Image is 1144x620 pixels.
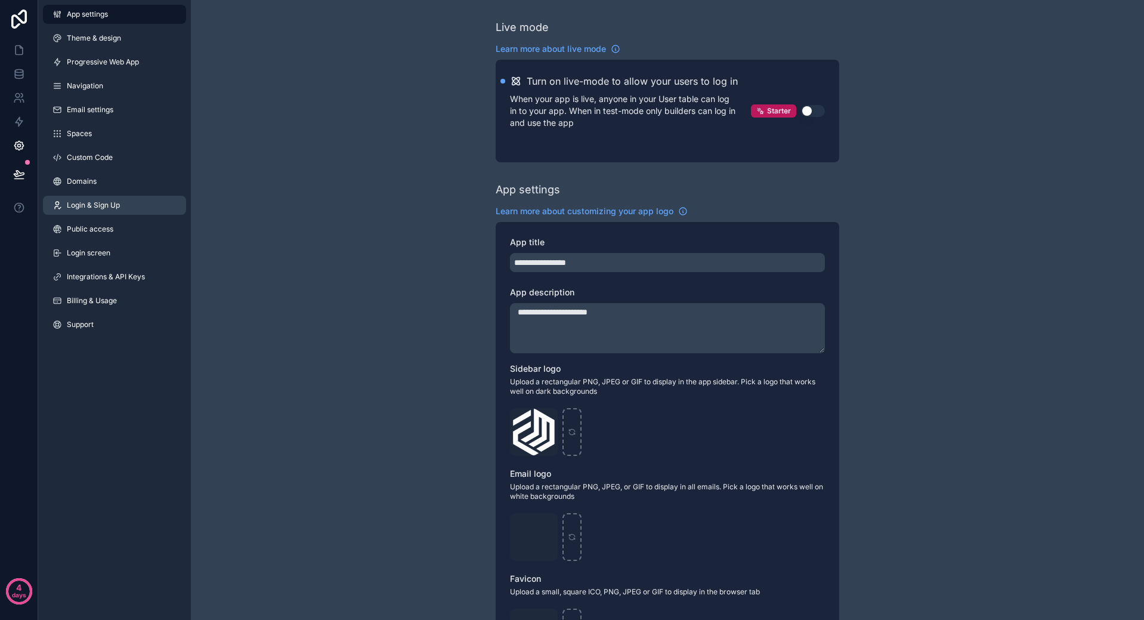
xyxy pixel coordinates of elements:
[43,291,186,310] a: Billing & Usage
[43,100,186,119] a: Email settings
[67,33,121,43] span: Theme & design
[496,43,620,55] a: Learn more about live mode
[67,272,145,282] span: Integrations & API Keys
[67,201,120,210] span: Login & Sign Up
[67,129,92,138] span: Spaces
[767,106,791,116] span: Starter
[43,53,186,72] a: Progressive Web App
[510,587,825,597] span: Upload a small, square ICO, PNG, JPEG or GIF to display in the browser tab
[67,224,113,234] span: Public access
[43,243,186,263] a: Login screen
[510,377,825,396] span: Upload a rectangular PNG, JPEG or GIF to display in the app sidebar. Pick a logo that works well ...
[510,93,751,129] p: When your app is live, anyone in your User table can log in to your app. When in test-mode only b...
[43,148,186,167] a: Custom Code
[496,43,606,55] span: Learn more about live mode
[43,196,186,215] a: Login & Sign Up
[43,29,186,48] a: Theme & design
[527,74,738,88] h2: Turn on live-mode to allow your users to log in
[510,287,574,297] span: App description
[510,237,545,247] span: App title
[510,573,541,584] span: Favicon
[43,76,186,95] a: Navigation
[67,320,94,329] span: Support
[67,296,117,306] span: Billing & Usage
[496,19,549,36] div: Live mode
[67,105,113,115] span: Email settings
[43,5,186,24] a: App settings
[67,177,97,186] span: Domains
[43,172,186,191] a: Domains
[67,10,108,19] span: App settings
[510,482,825,501] span: Upload a rectangular PNG, JPEG, or GIF to display in all emails. Pick a logo that works well on w...
[43,267,186,286] a: Integrations & API Keys
[12,587,26,603] p: days
[43,220,186,239] a: Public access
[16,582,21,594] p: 4
[496,205,673,217] span: Learn more about customizing your app logo
[510,363,561,374] span: Sidebar logo
[43,315,186,334] a: Support
[510,468,551,479] span: Email logo
[67,57,139,67] span: Progressive Web App
[496,181,560,198] div: App settings
[43,124,186,143] a: Spaces
[496,205,688,217] a: Learn more about customizing your app logo
[67,153,113,162] span: Custom Code
[67,248,110,258] span: Login screen
[67,81,103,91] span: Navigation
